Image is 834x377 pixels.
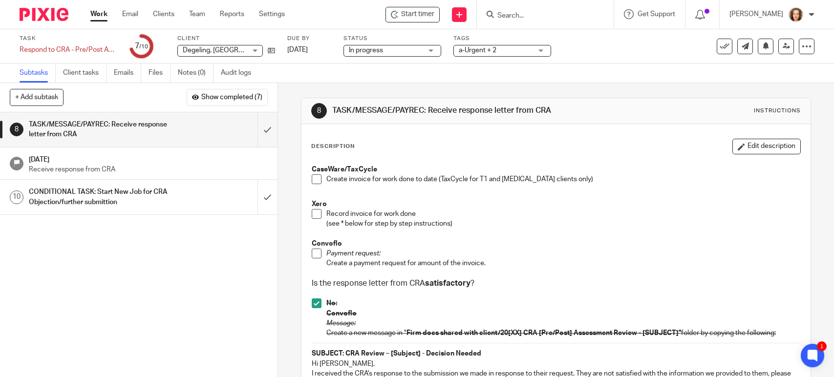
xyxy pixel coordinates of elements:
[187,89,268,105] button: Show completed (7)
[754,107,801,115] div: Instructions
[326,174,800,184] p: Create invoice for work done to date (TaxCycle for T1 and [MEDICAL_DATA] clients only)
[29,152,268,165] h1: [DATE]
[122,9,138,19] a: Email
[326,328,800,338] p: Create a new message in " folder by copying the following:
[189,9,205,19] a: Team
[326,209,800,219] p: Record invoice for work done
[311,143,355,150] p: Description
[259,9,285,19] a: Settings
[425,279,470,287] strong: satisfactory
[343,35,441,42] label: Status
[732,139,801,154] button: Edit description
[401,9,434,20] span: Start timer
[312,240,342,247] strong: Convoflo
[406,330,681,336] strong: Firm docs shared with client/20[XX] CRA [Pre/Post] Assessment Review - [SUBJECT]"
[326,250,381,257] em: Payment request:
[10,190,23,204] div: 10
[153,9,174,19] a: Clients
[63,63,107,83] a: Client tasks
[221,63,258,83] a: Audit logs
[149,63,171,83] a: Files
[178,63,214,83] a: Notes (0)
[20,45,117,55] div: Respond to CRA - Pre/Post Assessment Review - CONVOFLO - SUBMISSION #1
[10,89,64,105] button: + Add subtask
[312,278,800,289] h3: Is the response letter from CRA ?
[20,63,56,83] a: Subtasks
[114,63,141,83] a: Emails
[90,9,107,19] a: Work
[326,320,356,327] em: Message:
[459,47,496,54] span: a-Urgent + 2
[287,35,331,42] label: Due by
[20,35,117,42] label: Task
[312,350,481,357] strong: SUBJECT: CRA Review – [Subject] - Decision Needed
[220,9,244,19] a: Reports
[135,41,148,52] div: 7
[183,47,280,54] span: Degeling, [GEOGRAPHIC_DATA]
[287,46,308,53] span: [DATE]
[326,300,337,307] strong: No:
[311,103,327,119] div: 8
[177,35,275,42] label: Client
[29,117,175,142] h1: TASK/MESSAGE/PAYREC: Receive response letter from CRA
[10,123,23,136] div: 8
[312,166,377,173] strong: CaseWare/TaxCycle
[312,201,327,208] strong: Xero
[638,11,675,18] span: Get Support
[788,7,804,22] img: avatar-thumb.jpg
[453,35,551,42] label: Tags
[29,185,175,209] h1: CONDITIONAL TASK: Start New Job for CRA Objection/further submittion
[729,9,783,19] p: [PERSON_NAME]
[326,219,800,229] p: (see * below for step by step instructions)
[385,7,440,22] div: Degeling, Jezzalyn - Respond to CRA - Pre/Post Assessment Review - CONVOFLO - SUBMISSION #1
[326,258,800,268] p: Create a payment request for amount of the invoice.
[139,44,148,49] small: /10
[332,105,577,116] h1: TASK/MESSAGE/PAYREC: Receive response letter from CRA
[201,94,262,102] span: Show completed (7)
[817,341,827,351] div: 1
[326,310,357,317] strong: Convoflo
[312,359,800,369] p: Hi [PERSON_NAME],
[496,12,584,21] input: Search
[20,8,68,21] img: Pixie
[29,165,268,174] p: Receive response from CRA
[349,47,383,54] span: In progress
